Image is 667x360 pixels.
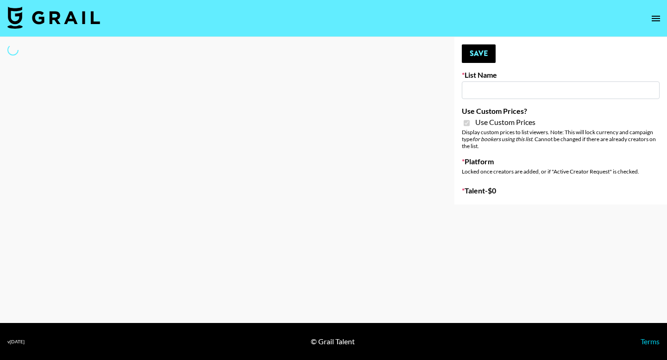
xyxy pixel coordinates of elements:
div: Display custom prices to list viewers. Note: This will lock currency and campaign type . Cannot b... [462,129,660,149]
em: for bookers using this list [472,136,532,143]
label: Talent - $ 0 [462,186,660,195]
button: open drawer [647,9,665,28]
label: List Name [462,70,660,80]
label: Platform [462,157,660,166]
img: Grail Talent [7,6,100,29]
label: Use Custom Prices? [462,106,660,116]
span: Use Custom Prices [475,118,535,127]
button: Save [462,44,496,63]
a: Terms [641,337,660,346]
div: Locked once creators are added, or if "Active Creator Request" is checked. [462,168,660,175]
div: v [DATE] [7,339,25,345]
div: © Grail Talent [311,337,355,346]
